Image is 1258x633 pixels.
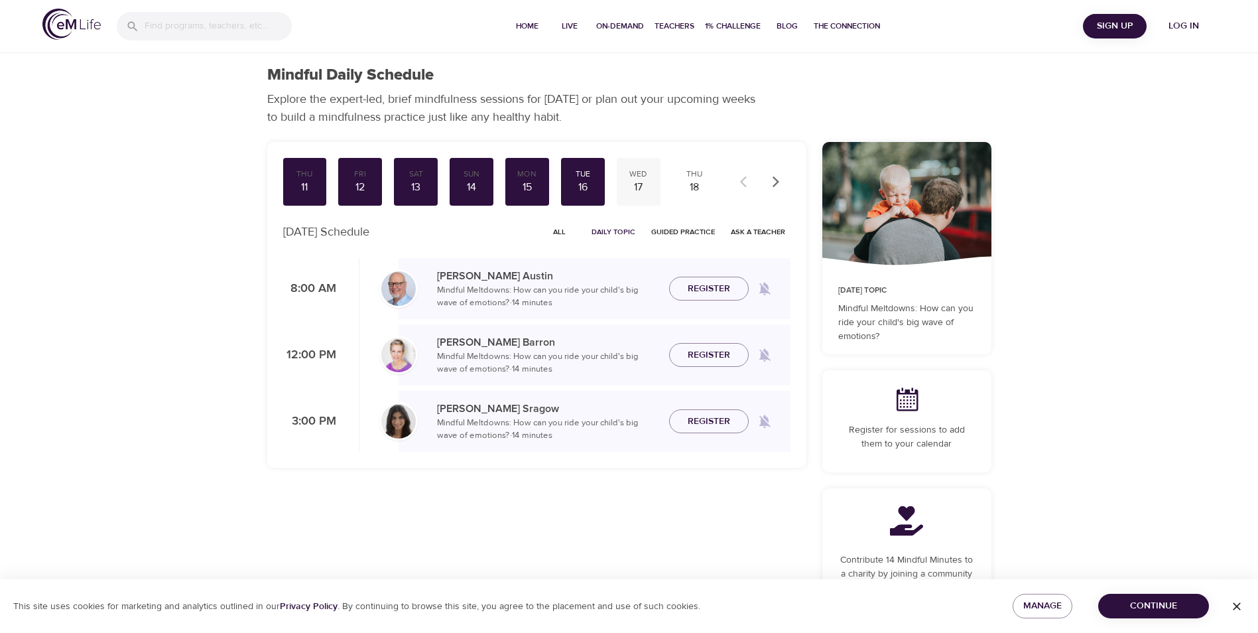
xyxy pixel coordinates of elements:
p: [PERSON_NAME] Sragow [437,401,659,417]
button: Log in [1152,14,1216,38]
h1: Mindful Daily Schedule [267,66,434,85]
span: Remind me when a class goes live every Tuesday at 8:00 AM [749,273,781,305]
span: Daily Topic [592,226,635,238]
span: Manage [1023,598,1062,614]
p: 3:00 PM [283,413,336,431]
input: Find programs, teachers, etc... [145,12,292,40]
div: 12 [344,180,377,195]
button: Guided Practice [646,222,720,242]
span: Continue [1109,598,1198,614]
div: Thu [288,169,322,180]
span: Ask a Teacher [731,226,785,238]
p: Mindful Meltdowns: How can you ride your child's big wave of emotions? [838,302,975,344]
div: 11 [288,180,322,195]
a: Privacy Policy [280,600,338,612]
span: Sign Up [1088,18,1141,35]
button: Sign Up [1083,14,1147,38]
div: Mon [511,169,544,180]
p: [DATE] Schedule [283,223,369,241]
button: Ask a Teacher [725,222,790,242]
span: Remind me when a class goes live every Tuesday at 3:00 PM [749,405,781,437]
span: All [544,226,576,238]
span: Remind me when a class goes live every Tuesday at 12:00 PM [749,339,781,371]
div: Wed [622,169,655,180]
div: 18 [678,180,711,195]
div: 16 [566,180,599,195]
p: [DATE] Topic [838,285,975,297]
p: Mindful Meltdowns: How can you ride your child's big wave of emotions? · 14 minutes [437,350,659,376]
span: Live [554,19,586,33]
div: 14 [455,180,488,195]
span: 1% Challenge [705,19,761,33]
img: kellyb.jpg [381,338,416,372]
p: Mindful Meltdowns: How can you ride your child's big wave of emotions? · 14 minutes [437,284,659,310]
button: Manage [1013,594,1072,618]
p: [PERSON_NAME] Barron [437,334,659,350]
div: Fri [344,169,377,180]
div: 17 [622,180,655,195]
span: Register [688,281,730,297]
span: Guided Practice [651,226,715,238]
div: Thu [678,169,711,180]
button: Register [669,409,749,434]
img: Lara_Sragow-min.jpg [381,404,416,439]
span: Register [688,347,730,364]
p: Register for sessions to add them to your calendar [838,423,975,451]
div: Sat [399,169,432,180]
span: Register [688,413,730,430]
span: On-Demand [596,19,644,33]
button: Register [669,343,749,368]
div: 15 [511,180,544,195]
button: Continue [1098,594,1209,618]
p: 8:00 AM [283,280,336,298]
p: Explore the expert-led, brief mindfulness sessions for [DATE] or plan out your upcoming weeks to ... [267,90,765,126]
div: 13 [399,180,432,195]
p: [PERSON_NAME] Austin [437,268,659,284]
p: Contribute 14 Mindful Minutes to a charity by joining a community and completing this program. [838,553,975,595]
p: Mindful Meltdowns: How can you ride your child's big wave of emotions? · 14 minutes [437,417,659,443]
button: All [538,222,581,242]
span: The Connection [814,19,880,33]
img: logo [42,9,101,40]
button: Daily Topic [586,222,641,242]
span: Teachers [655,19,694,33]
span: Log in [1157,18,1210,35]
span: Blog [771,19,803,33]
div: Sun [455,169,488,180]
img: Jim_Austin_Headshot_min.jpg [381,271,416,306]
button: Register [669,277,749,301]
div: Tue [566,169,599,180]
span: Home [511,19,543,33]
p: 12:00 PM [283,346,336,364]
